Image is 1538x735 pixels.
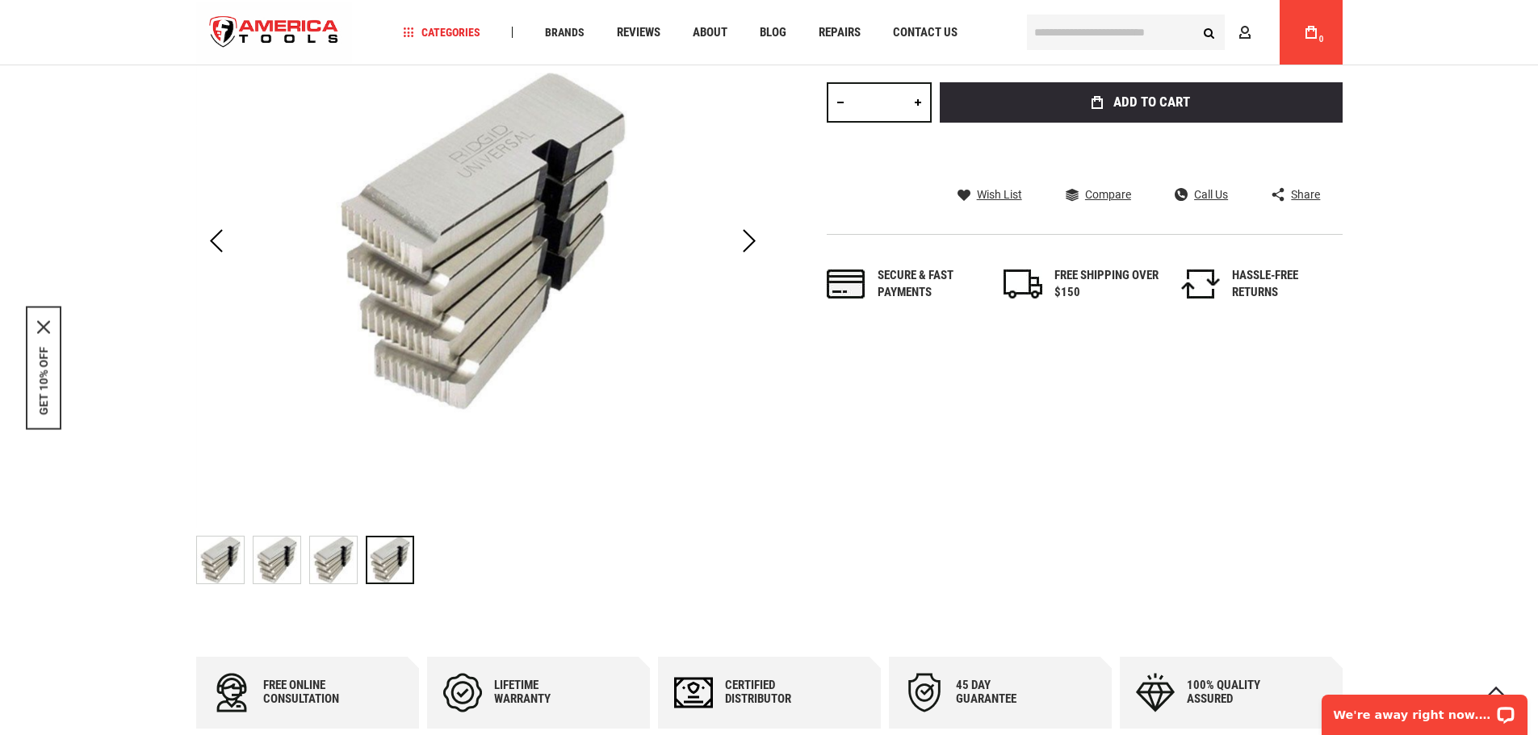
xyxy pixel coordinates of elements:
[396,22,488,44] a: Categories
[827,269,865,299] img: payments
[309,528,366,592] div: RIDGID 50645 DIES, COND ISO 16-32MM X 1.5
[197,537,244,583] img: RIDGID 50645 DIES, COND ISO 16-32MM X 1.5
[366,528,414,592] div: RIDGID 50645 DIES, COND ISO 16-32MM X 1.5
[403,27,480,38] span: Categories
[1085,189,1131,200] span: Compare
[1232,267,1337,302] div: HASSLE-FREE RETURNS
[760,27,786,39] span: Blog
[37,320,50,333] svg: close icon
[937,127,1346,174] iframe: Secure express checkout frame
[610,22,668,44] a: Reviews
[494,679,591,706] div: Lifetime warranty
[617,27,660,39] span: Reviews
[1311,684,1538,735] iframe: LiveChat chat widget
[196,528,253,592] div: RIDGID 50645 DIES, COND ISO 16-32MM X 1.5
[1194,189,1228,200] span: Call Us
[263,679,360,706] div: Free online consultation
[1004,269,1042,299] img: shipping
[1113,95,1190,109] span: Add to Cart
[37,346,50,415] button: GET 10% OFF
[811,22,868,44] a: Repairs
[1187,679,1284,706] div: 100% quality assured
[893,27,958,39] span: Contact Us
[1319,35,1324,44] span: 0
[940,82,1343,123] button: Add to Cart
[310,537,357,583] img: RIDGID 50645 DIES, COND ISO 16-32MM X 1.5
[886,22,965,44] a: Contact Us
[725,679,822,706] div: Certified Distributor
[545,27,585,38] span: Brands
[1054,267,1159,302] div: FREE SHIPPING OVER $150
[1175,187,1228,202] a: Call Us
[196,2,353,63] img: America Tools
[819,27,861,39] span: Repairs
[977,189,1022,200] span: Wish List
[956,679,1053,706] div: 45 day Guarantee
[1194,17,1225,48] button: Search
[37,320,50,333] button: Close
[538,22,592,44] a: Brands
[1181,269,1220,299] img: returns
[1066,187,1131,202] a: Compare
[693,27,727,39] span: About
[1291,189,1320,200] span: Share
[196,2,353,63] a: store logo
[958,187,1022,202] a: Wish List
[752,22,794,44] a: Blog
[878,267,983,302] div: Secure & fast payments
[254,537,300,583] img: RIDGID 50645 DIES, COND ISO 16-32MM X 1.5
[253,528,309,592] div: RIDGID 50645 DIES, COND ISO 16-32MM X 1.5
[685,22,735,44] a: About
